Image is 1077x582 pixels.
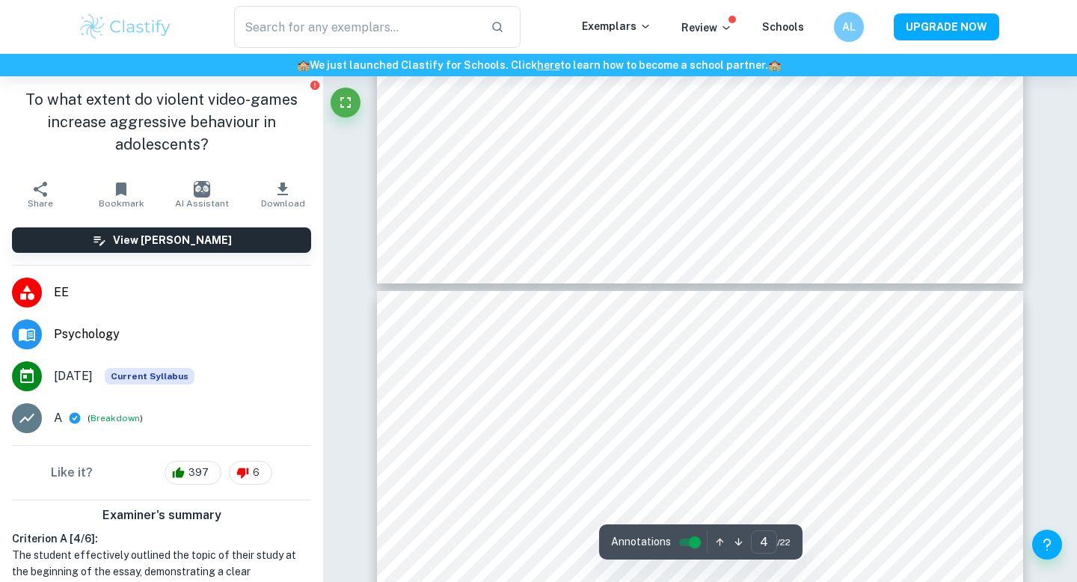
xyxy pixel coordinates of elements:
[54,409,62,427] p: A
[3,57,1074,73] h6: We just launched Clastify for Schools. Click to learn how to become a school partner.
[331,88,360,117] button: Fullscreen
[105,368,194,385] div: This exemplar is based on the current syllabus. Feel free to refer to it for inspiration/ideas wh...
[234,6,479,48] input: Search for any exemplars...
[12,88,311,156] h1: To what extent do violent video-games increase aggressive behaviour in adolescents?
[894,13,999,40] button: UPGRADE NOW
[762,21,804,33] a: Schools
[88,411,143,426] span: ( )
[6,506,317,524] h6: Examiner's summary
[90,411,140,425] button: Breakdown
[12,530,311,547] h6: Criterion A [ 4 / 6 ]:
[51,464,93,482] h6: Like it?
[175,198,229,209] span: AI Assistant
[768,59,781,71] span: 🏫
[99,198,144,209] span: Bookmark
[229,461,272,485] div: 6
[165,461,221,485] div: 397
[54,325,311,343] span: Psychology
[309,79,320,91] button: Report issue
[261,198,305,209] span: Download
[180,465,217,480] span: 397
[81,174,162,215] button: Bookmark
[582,18,651,34] p: Exemplars
[245,465,268,480] span: 6
[834,12,864,42] button: AL
[54,284,311,301] span: EE
[297,59,310,71] span: 🏫
[611,534,671,550] span: Annotations
[537,59,560,71] a: here
[194,181,210,197] img: AI Assistant
[113,232,232,248] h6: View [PERSON_NAME]
[54,367,93,385] span: [DATE]
[162,174,242,215] button: AI Assistant
[78,12,173,42] img: Clastify logo
[105,368,194,385] span: Current Syllabus
[242,174,323,215] button: Download
[1032,530,1062,560] button: Help and Feedback
[777,536,791,549] span: / 22
[681,19,732,36] p: Review
[12,227,311,253] button: View [PERSON_NAME]
[841,19,858,35] h6: AL
[28,198,53,209] span: Share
